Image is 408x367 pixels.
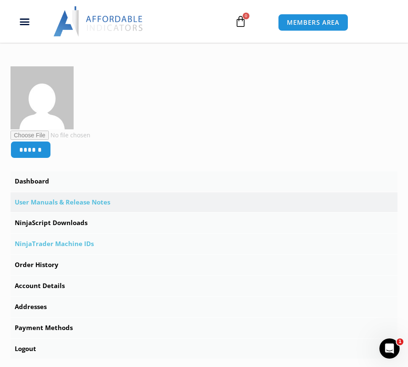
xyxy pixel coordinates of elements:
a: User Manuals & Release Notes [11,192,397,212]
a: Logout [11,339,397,359]
a: NinjaTrader Machine IDs [11,234,397,254]
a: MEMBERS AREA [278,14,348,31]
div: Menu Toggle [5,13,45,29]
a: Addresses [11,297,397,317]
a: NinjaScript Downloads [11,213,397,233]
a: Order History [11,255,397,275]
img: LogoAI | Affordable Indicators – NinjaTrader [53,6,144,37]
span: MEMBERS AREA [287,19,339,26]
nav: Account pages [11,171,397,359]
iframe: Intercom live chat [379,338,400,359]
a: Account Details [11,276,397,296]
a: 0 [222,9,259,34]
span: 1 [397,338,403,345]
a: Dashboard [11,171,397,191]
span: 0 [243,13,249,19]
img: e5271855d7dd17540b82572a85ad237b6bc7df9b3d6d61681a9c845751f5d0ed [11,66,74,129]
a: Payment Methods [11,318,397,338]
